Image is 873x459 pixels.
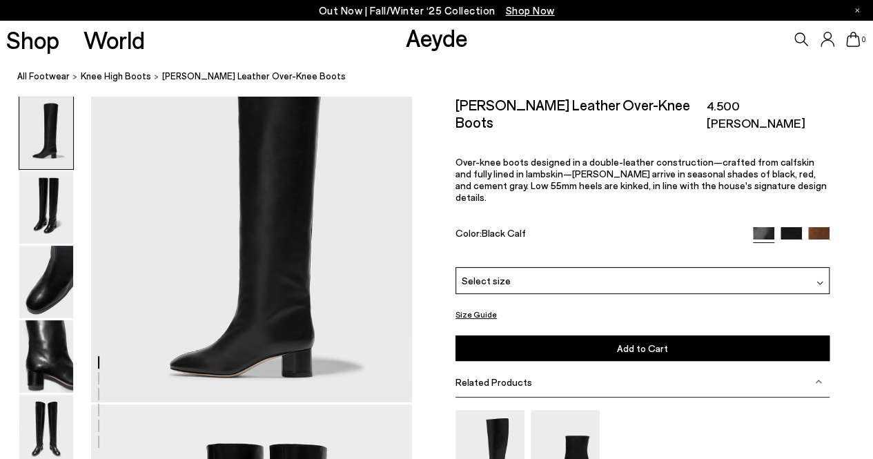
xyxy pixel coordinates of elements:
[405,23,467,52] a: Aeyde
[19,171,73,244] img: Willa Leather Over-Knee Boots - Image 2
[816,280,823,286] img: svg%3E
[455,376,532,388] span: Related Products
[81,69,151,84] a: knee high boots
[19,246,73,318] img: Willa Leather Over-Knee Boots - Image 3
[455,96,707,130] h2: [PERSON_NAME] Leather Over-Knee Boots
[482,227,526,239] span: Black Calf
[17,58,873,96] nav: breadcrumb
[860,36,867,43] span: 0
[319,2,555,19] p: Out Now | Fall/Winter ‘25 Collection
[455,227,741,243] div: Color:
[19,320,73,393] img: Willa Leather Over-Knee Boots - Image 4
[17,69,70,84] a: All Footwear
[81,70,151,81] span: knee high boots
[846,32,860,47] a: 0
[617,342,668,354] span: Add to Cart
[84,28,145,52] a: World
[455,156,830,203] p: Over-knee boots designed in a double-leather construction—crafted from calfskin and fully lined i...
[6,28,59,52] a: Shop
[815,378,822,385] img: svg%3E
[162,69,346,84] span: [PERSON_NAME] Leather Over-Knee Boots
[707,97,830,132] span: 4.500 [PERSON_NAME]
[455,335,830,361] button: Add to Cart
[19,97,73,169] img: Willa Leather Over-Knee Boots - Image 1
[455,306,497,323] button: Size Guide
[462,273,511,288] span: Select size
[506,4,555,17] span: Navigate to /collections/new-in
